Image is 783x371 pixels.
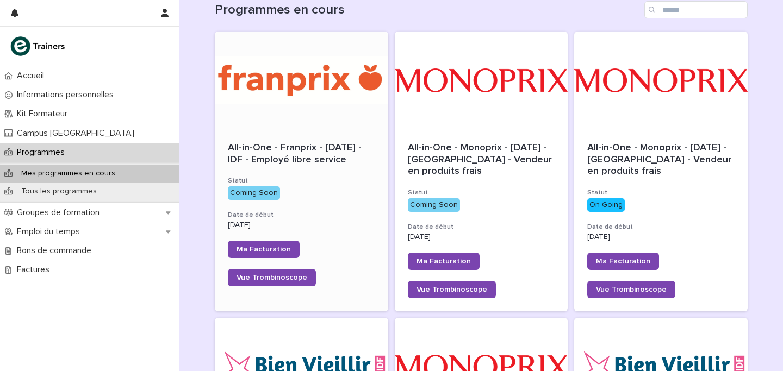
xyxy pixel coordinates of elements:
a: Ma Facturation [408,253,480,270]
div: Coming Soon [408,198,460,212]
span: All-in-One - Monoprix - [DATE] - [GEOGRAPHIC_DATA] - Vendeur en produits frais [408,143,555,176]
img: K0CqGN7SDeD6s4JG8KQk [9,35,69,57]
p: Informations personnelles [13,90,122,100]
input: Search [644,1,748,18]
a: All-in-One - Franprix - [DATE] - IDF - Employé libre serviceStatutComing SoonDate de début[DATE]M... [215,32,388,311]
a: All-in-One - Monoprix - [DATE] - [GEOGRAPHIC_DATA] - Vendeur en produits fraisStatutOn GoingDate ... [574,32,748,311]
p: Programmes [13,147,73,158]
span: Ma Facturation [417,257,471,265]
h3: Statut [228,177,375,185]
span: All-in-One - Franprix - [DATE] - IDF - Employé libre service [228,143,364,165]
p: Bons de commande [13,246,100,256]
h3: Statut [587,188,735,197]
span: Vue Trombinoscope [417,286,487,293]
a: Vue Trombinoscope [587,281,675,298]
p: Factures [13,265,58,275]
a: Vue Trombinoscope [408,281,496,298]
p: Groupes de formation [13,207,108,218]
h3: Date de début [408,223,555,231]
a: All-in-One - Monoprix - [DATE] - [GEOGRAPHIC_DATA] - Vendeur en produits fraisStatutComing SoonDa... [395,32,568,311]
a: Ma Facturation [228,241,300,258]
span: Vue Trombinoscope [596,286,667,293]
p: Kit Formateur [13,109,76,119]
h3: Date de début [228,211,375,219]
span: Vue Trombinoscope [237,274,307,281]
span: All-in-One - Monoprix - [DATE] - [GEOGRAPHIC_DATA] - Vendeur en produits frais [587,143,734,176]
span: Ma Facturation [596,257,650,265]
p: [DATE] [408,232,555,242]
p: Emploi du temps [13,227,89,237]
a: Ma Facturation [587,253,659,270]
h3: Date de début [587,223,735,231]
p: [DATE] [228,221,375,230]
a: Vue Trombinoscope [228,269,316,286]
h1: Programmes en cours [215,2,640,18]
div: On Going [587,198,625,212]
h3: Statut [408,188,555,197]
div: Coming Soon [228,186,280,200]
p: Mes programmes en cours [13,169,124,178]
p: Accueil [13,71,53,81]
p: Tous les programmes [13,187,105,196]
span: Ma Facturation [237,246,291,253]
p: Campus [GEOGRAPHIC_DATA] [13,128,143,139]
p: [DATE] [587,232,735,242]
